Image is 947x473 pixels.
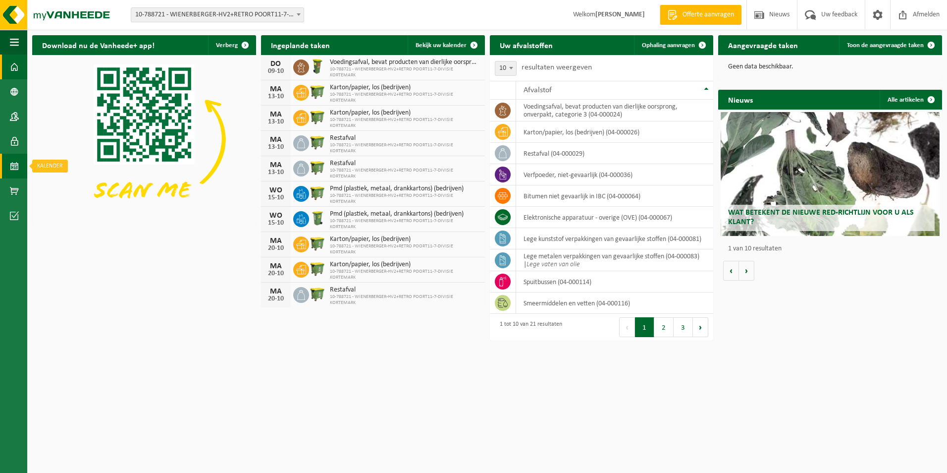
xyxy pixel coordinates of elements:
a: Ophaling aanvragen [634,35,712,55]
p: 1 van 10 resultaten [728,245,937,252]
div: 20-10 [266,296,286,302]
td: lege kunststof verpakkingen van gevaarlijke stoffen (04-000081) [516,228,714,249]
div: 13-10 [266,93,286,100]
img: WB-1100-HPE-GN-50 [309,260,326,277]
span: Toon de aangevraagde taken [847,42,924,49]
a: Toon de aangevraagde taken [839,35,941,55]
button: Volgende [739,261,754,281]
div: 20-10 [266,270,286,277]
span: 10-788721 - WIENERBERGER-HV2+RETRO POORT11-7-DIVISIE KORTEMARK [330,92,480,104]
td: smeermiddelen en vetten (04-000116) [516,293,714,314]
span: Bekijk uw kalender [416,42,467,49]
span: Karton/papier, los (bedrijven) [330,109,480,117]
div: 20-10 [266,245,286,252]
div: WO [266,186,286,194]
div: 13-10 [266,118,286,125]
button: 3 [674,317,693,337]
div: MA [266,136,286,144]
label: resultaten weergeven [522,63,592,71]
div: MA [266,237,286,245]
span: 10-788721 - WIENERBERGER-HV2+RETRO POORT11-7-DIVISIE KORTEMARK [330,243,480,255]
img: WB-1100-HPE-GN-50 [309,159,326,176]
div: MA [266,288,286,296]
span: Wat betekent de nieuwe RED-richtlijn voor u als klant? [728,209,914,226]
div: 1 tot 10 van 21 resultaten [495,316,562,338]
h2: Nieuws [718,90,763,109]
div: 13-10 [266,169,286,176]
div: 13-10 [266,144,286,151]
img: WB-1100-HPE-GN-50 [309,134,326,151]
span: 10-788721 - WIENERBERGER-HV2+RETRO POORT11-7-DIVISIE KORTEMARK [330,168,480,179]
span: Restafval [330,286,480,294]
div: DO [266,60,286,68]
span: Ophaling aanvragen [642,42,695,49]
div: 09-10 [266,68,286,75]
span: Karton/papier, los (bedrijven) [330,236,480,243]
div: 15-10 [266,220,286,227]
button: 2 [654,317,674,337]
span: 10-788721 - WIENERBERGER-HV2+RETRO POORT11-7-DIVISIE KORTEMARK [330,193,480,205]
span: Restafval [330,160,480,168]
td: verfpoeder, niet-gevaarlijk (04-000036) [516,164,714,185]
span: 10-788721 - WIENERBERGER-HV2+RETRO POORT11-7-DIVISIE KORTEMARK [330,294,480,306]
h2: Aangevraagde taken [718,35,808,55]
img: WB-0060-HPE-GN-50 [309,58,326,75]
td: restafval (04-000029) [516,143,714,164]
div: MA [266,85,286,93]
span: Karton/papier, los (bedrijven) [330,84,480,92]
button: Verberg [208,35,255,55]
span: 10-788721 - WIENERBERGER-HV2+RETRO POORT11-7-DIVISIE KORTEMARK - KORTEMARK [131,8,304,22]
a: Alle artikelen [880,90,941,110]
h2: Ingeplande taken [261,35,340,55]
span: 10-788721 - WIENERBERGER-HV2+RETRO POORT11-7-DIVISIE KORTEMARK - KORTEMARK [131,7,304,22]
span: Voedingsafval, bevat producten van dierlijke oorsprong, onverpakt, categorie 3 [330,59,480,66]
span: Verberg [216,42,238,49]
span: Afvalstof [524,86,552,94]
span: Pmd (plastiek, metaal, drankkartons) (bedrijven) [330,210,480,218]
span: 10-788721 - WIENERBERGER-HV2+RETRO POORT11-7-DIVISIE KORTEMARK [330,66,480,78]
span: Offerte aanvragen [680,10,737,20]
span: 10-788721 - WIENERBERGER-HV2+RETRO POORT11-7-DIVISIE KORTEMARK [330,117,480,129]
button: Next [693,317,708,337]
td: spuitbussen (04-000114) [516,271,714,293]
img: Download de VHEPlus App [32,55,256,223]
button: Vorige [723,261,739,281]
button: Previous [619,317,635,337]
a: Bekijk uw kalender [408,35,484,55]
i: Lege vaten van olie [526,261,580,268]
span: Restafval [330,134,480,142]
span: 10-788721 - WIENERBERGER-HV2+RETRO POORT11-7-DIVISIE KORTEMARK [330,142,480,154]
img: WB-1100-HPE-GN-50 [309,83,326,100]
span: 10-788721 - WIENERBERGER-HV2+RETRO POORT11-7-DIVISIE KORTEMARK [330,269,480,281]
div: MA [266,262,286,270]
img: WB-1100-HPE-GN-50 [309,286,326,302]
div: WO [266,212,286,220]
img: WB-1100-HPE-GN-50 [309,235,326,252]
td: voedingsafval, bevat producten van dierlijke oorsprong, onverpakt, categorie 3 (04-000024) [516,100,714,121]
span: 10 [495,61,516,75]
td: bitumen niet gevaarlijk in IBC (04-000064) [516,185,714,207]
td: karton/papier, los (bedrijven) (04-000026) [516,121,714,143]
div: MA [266,161,286,169]
div: 15-10 [266,194,286,201]
span: 10-788721 - WIENERBERGER-HV2+RETRO POORT11-7-DIVISIE KORTEMARK [330,218,480,230]
span: Pmd (plastiek, metaal, drankkartons) (bedrijven) [330,185,480,193]
img: WB-1100-HPE-GN-50 [309,184,326,201]
h2: Uw afvalstoffen [490,35,563,55]
p: Geen data beschikbaar. [728,63,932,70]
img: WB-0240-HPE-GN-50 [309,210,326,227]
span: 10 [495,61,517,76]
div: MA [266,111,286,118]
button: 1 [635,317,654,337]
img: WB-1100-HPE-GN-50 [309,109,326,125]
td: lege metalen verpakkingen van gevaarlijke stoffen (04-000083) | [516,249,714,271]
a: Wat betekent de nieuwe RED-richtlijn voor u als klant? [721,112,940,236]
h2: Download nu de Vanheede+ app! [32,35,164,55]
td: elektronische apparatuur - overige (OVE) (04-000067) [516,207,714,228]
strong: [PERSON_NAME] [595,11,645,18]
a: Offerte aanvragen [660,5,741,25]
span: Karton/papier, los (bedrijven) [330,261,480,269]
